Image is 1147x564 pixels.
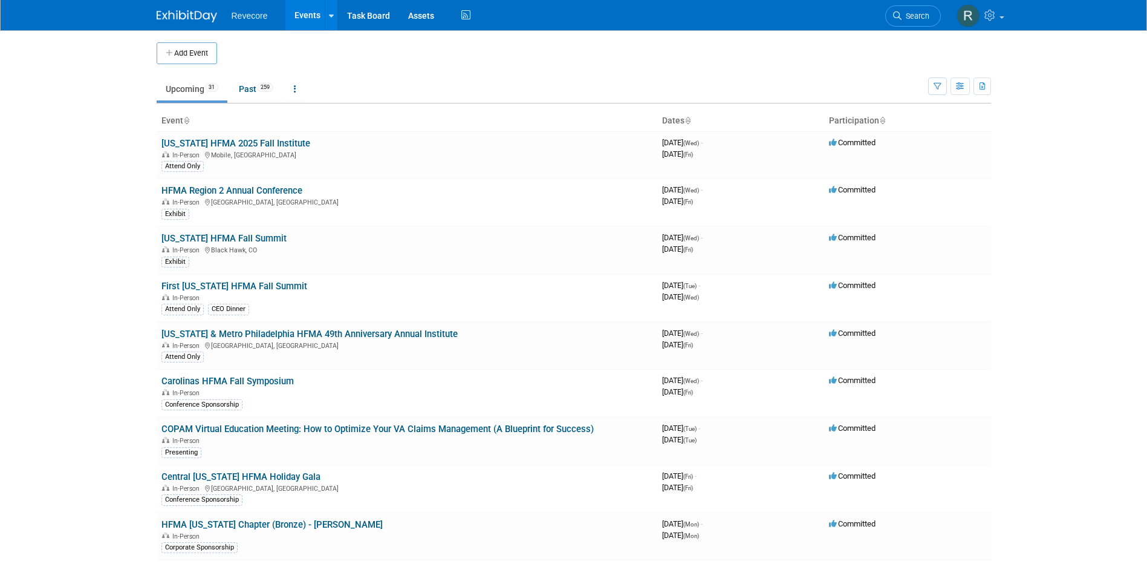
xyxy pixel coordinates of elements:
[662,233,703,242] span: [DATE]
[232,11,268,21] span: Revecore
[161,209,189,220] div: Exhibit
[824,111,991,131] th: Participation
[683,330,699,337] span: (Wed)
[161,244,652,254] div: Black Hawk, CO
[701,138,703,147] span: -
[683,235,699,241] span: (Wed)
[698,424,700,433] span: -
[161,304,204,315] div: Attend Only
[161,185,302,196] a: HFMA Region 2 Annual Conference
[662,376,703,385] span: [DATE]
[683,378,699,384] span: (Wed)
[698,281,700,290] span: -
[829,185,876,194] span: Committed
[662,435,697,444] span: [DATE]
[161,447,201,458] div: Presenting
[157,111,657,131] th: Event
[885,5,941,27] a: Search
[701,376,703,385] span: -
[161,494,242,505] div: Conference Sponsorship
[829,376,876,385] span: Committed
[662,281,700,290] span: [DATE]
[662,387,693,396] span: [DATE]
[662,424,700,433] span: [DATE]
[161,138,310,149] a: [US_STATE] HFMA 2025 Fall Institute
[683,389,693,396] span: (Fri)
[161,329,458,339] a: [US_STATE] & Metro Philadelphia HFMA 49th Anniversary Annual Institute
[902,11,929,21] span: Search
[683,246,693,253] span: (Fri)
[162,533,169,539] img: In-Person Event
[683,425,697,432] span: (Tue)
[161,519,383,530] a: HFMA [US_STATE] Chapter (Bronze) - [PERSON_NAME]
[161,340,652,350] div: [GEOGRAPHIC_DATA], [GEOGRAPHIC_DATA]
[657,111,824,131] th: Dates
[683,437,697,444] span: (Tue)
[829,233,876,242] span: Committed
[161,149,652,159] div: Mobile, [GEOGRAPHIC_DATA]
[172,151,203,159] span: In-Person
[162,198,169,205] img: In-Person Event
[683,533,699,539] span: (Mon)
[957,4,980,27] img: Rachael Sires
[161,257,189,267] div: Exhibit
[157,77,227,100] a: Upcoming31
[662,149,693,159] span: [DATE]
[230,77,282,100] a: Past259
[172,485,203,493] span: In-Person
[662,292,699,301] span: [DATE]
[662,483,693,492] span: [DATE]
[701,329,703,338] span: -
[172,437,203,445] span: In-Person
[161,424,594,434] a: COPAM Virtual Education Meeting: How to Optimize Your VA Claims Management (A Blueprint for Success)
[662,185,703,194] span: [DATE]
[162,437,169,443] img: In-Person Event
[172,342,203,350] span: In-Person
[161,281,307,292] a: First [US_STATE] HFMA Fall Summit
[829,329,876,338] span: Committed
[161,483,652,493] div: [GEOGRAPHIC_DATA], [GEOGRAPHIC_DATA]
[205,83,218,92] span: 31
[829,281,876,290] span: Committed
[172,198,203,206] span: In-Person
[683,473,693,480] span: (Fri)
[172,246,203,254] span: In-Person
[161,197,652,206] div: [GEOGRAPHIC_DATA], [GEOGRAPHIC_DATA]
[162,246,169,252] img: In-Person Event
[257,83,273,92] span: 259
[701,185,703,194] span: -
[683,187,699,194] span: (Wed)
[162,151,169,157] img: In-Person Event
[829,424,876,433] span: Committed
[172,389,203,397] span: In-Person
[662,138,703,147] span: [DATE]
[162,485,169,491] img: In-Person Event
[662,197,693,206] span: [DATE]
[161,399,242,410] div: Conference Sponsorship
[684,116,690,125] a: Sort by Start Date
[829,471,876,480] span: Committed
[161,233,287,244] a: [US_STATE] HFMA Fall Summit
[683,294,699,301] span: (Wed)
[695,471,697,480] span: -
[161,352,204,362] div: Attend Only
[161,161,204,172] div: Attend Only
[162,389,169,395] img: In-Person Event
[161,542,238,553] div: Corporate Sponsorship
[879,116,885,125] a: Sort by Participation Type
[662,244,693,254] span: [DATE]
[683,342,693,349] span: (Fri)
[662,329,703,338] span: [DATE]
[683,198,693,205] span: (Fri)
[162,342,169,348] img: In-Person Event
[701,233,703,242] span: -
[157,10,217,22] img: ExhibitDay
[172,533,203,540] span: In-Person
[683,151,693,158] span: (Fri)
[829,138,876,147] span: Committed
[683,485,693,491] span: (Fri)
[208,304,249,315] div: CEO Dinner
[172,294,203,302] span: In-Person
[161,376,294,387] a: Carolinas HFMA Fall Symposium
[161,471,320,482] a: Central [US_STATE] HFMA Holiday Gala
